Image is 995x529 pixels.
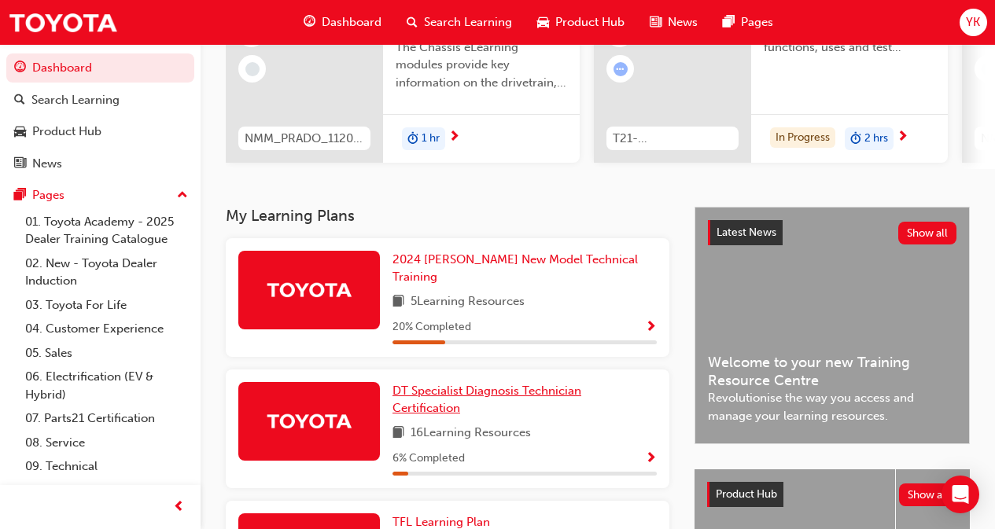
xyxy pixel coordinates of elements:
button: Show Progress [645,318,657,337]
span: next-icon [897,130,908,145]
span: Welcome to your new Training Resource Centre [708,354,956,389]
span: Show Progress [645,452,657,466]
span: 5 Learning Resources [411,292,525,312]
span: Show Progress [645,321,657,335]
span: next-icon [448,130,460,145]
span: YK [966,13,980,31]
span: book-icon [392,292,404,312]
span: The Chassis eLearning modules provide key information on the drivetrain, suspension, brake and st... [396,39,567,92]
a: 05. Sales [19,341,194,366]
a: 08. Service [19,431,194,455]
span: Product Hub [716,487,777,501]
span: 1 hr [422,130,440,148]
a: 2024 [PERSON_NAME] New Model Technical Training [392,251,657,286]
div: Open Intercom Messenger [942,476,979,513]
span: guage-icon [14,61,26,75]
img: Trak [266,276,352,303]
span: T21-FOD_DMM_PREREQ [613,130,732,148]
h3: My Learning Plans [226,207,669,225]
a: Latest NewsShow all [708,220,956,245]
span: TFL Learning Plan [392,515,490,529]
button: Show all [899,483,958,506]
div: Product Hub [32,123,101,141]
a: 09. Technical [19,454,194,479]
img: Trak [266,407,352,435]
a: search-iconSearch Learning [394,6,525,39]
span: Product Hub [555,13,625,31]
span: search-icon [407,13,418,32]
button: YK [960,9,987,36]
a: Search Learning [6,86,194,115]
a: 02. New - Toyota Dealer Induction [19,252,194,293]
span: news-icon [650,13,661,32]
div: News [32,155,62,173]
a: 04. Customer Experience [19,317,194,341]
span: guage-icon [304,13,315,32]
div: Pages [32,186,64,204]
a: Product Hub [6,117,194,146]
a: Latest NewsShow allWelcome to your new Training Resource CentreRevolutionise the way you access a... [695,207,970,444]
span: duration-icon [850,129,861,149]
a: car-iconProduct Hub [525,6,637,39]
a: 06. Electrification (EV & Hybrid) [19,365,194,406]
span: duration-icon [407,129,418,149]
a: Dashboard [6,53,194,83]
span: 6 % Completed [392,450,465,468]
span: pages-icon [723,13,735,32]
a: 01. Toyota Academy - 2025 Dealer Training Catalogue [19,210,194,252]
span: 2024 [PERSON_NAME] New Model Technical Training [392,252,638,285]
span: 2 hrs [864,130,888,148]
span: learningRecordVerb_ATTEMPT-icon [614,62,628,76]
button: Show all [898,222,957,244]
span: Dashboard [322,13,381,31]
span: DT Specialist Diagnosis Technician Certification [392,384,581,416]
span: search-icon [14,94,25,108]
span: Latest News [717,226,776,239]
button: Pages [6,181,194,210]
a: DT Specialist Diagnosis Technician Certification [392,382,657,417]
a: 03. Toyota For Life [19,293,194,318]
div: Search Learning [31,91,120,109]
button: DashboardSearch LearningProduct HubNews [6,50,194,181]
span: Revolutionise the way you access and manage your learning resources. [708,389,956,424]
span: news-icon [14,157,26,171]
a: 10. TUNE Rev-Up Training [19,479,194,503]
img: Trak [8,5,118,40]
a: Product HubShow all [707,482,957,507]
span: book-icon [392,424,404,443]
span: pages-icon [14,189,26,203]
a: news-iconNews [637,6,710,39]
span: 16 Learning Resources [411,424,531,443]
span: up-icon [177,186,188,206]
span: learningRecordVerb_NONE-icon [245,62,260,76]
span: Search Learning [424,13,512,31]
a: guage-iconDashboard [291,6,394,39]
button: Show Progress [645,449,657,468]
span: car-icon [14,125,26,139]
a: pages-iconPages [710,6,786,39]
a: News [6,149,194,178]
span: NMM_PRADO_112024_MODULE_2 [245,130,364,148]
span: car-icon [537,13,549,32]
span: News [668,13,698,31]
a: 07. Parts21 Certification [19,406,194,431]
span: prev-icon [173,498,185,517]
div: In Progress [770,127,835,149]
span: Pages [741,13,773,31]
span: 20 % Completed [392,318,471,336]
